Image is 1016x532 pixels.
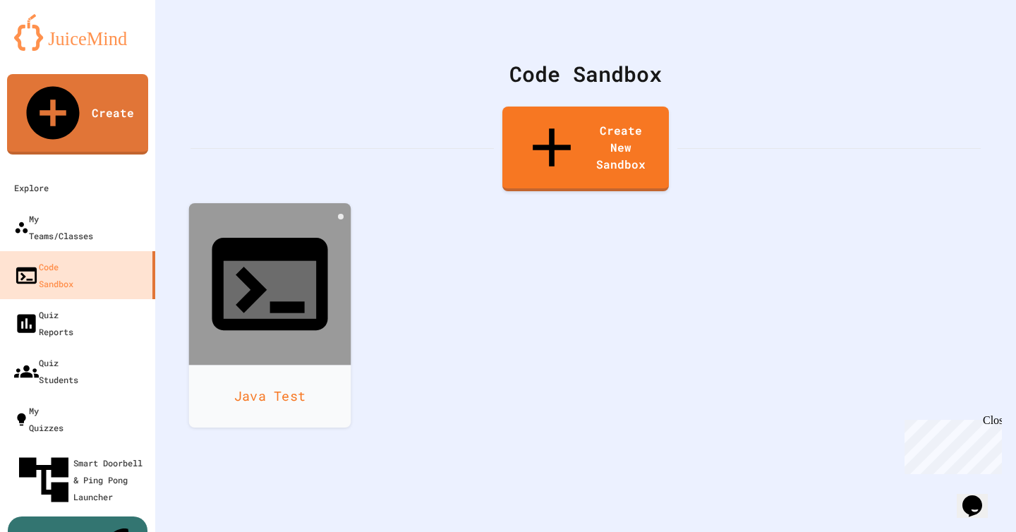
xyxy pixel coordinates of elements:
[7,74,148,155] a: Create
[14,14,141,51] img: logo-orange.svg
[189,365,351,428] div: Java Test
[14,258,73,292] div: Code Sandbox
[14,306,73,340] div: Quiz Reports
[14,179,49,196] div: Explore
[14,210,93,244] div: My Teams/Classes
[190,58,981,90] div: Code Sandbox
[957,476,1002,518] iframe: chat widget
[14,450,150,509] div: Smart Doorbell & Ping Pong Launcher
[502,107,669,191] a: Create New Sandbox
[14,402,64,436] div: My Quizzes
[189,203,351,428] a: Java Test
[899,414,1002,474] iframe: chat widget
[6,6,97,90] div: Chat with us now!Close
[14,354,78,388] div: Quiz Students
